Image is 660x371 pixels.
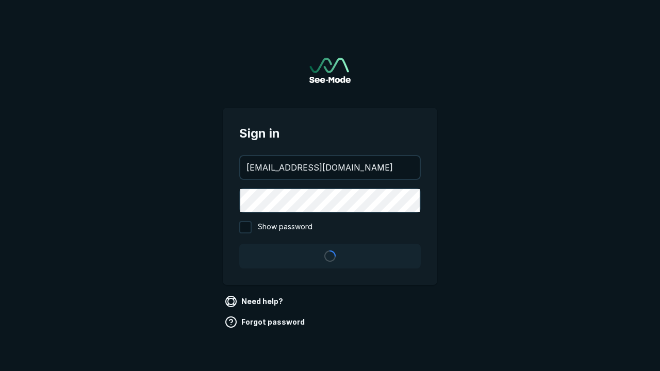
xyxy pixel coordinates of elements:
span: Sign in [239,124,421,143]
input: your@email.com [240,156,420,179]
img: See-Mode Logo [309,58,351,83]
a: Go to sign in [309,58,351,83]
span: Show password [258,221,312,233]
a: Forgot password [223,314,309,330]
a: Need help? [223,293,287,310]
